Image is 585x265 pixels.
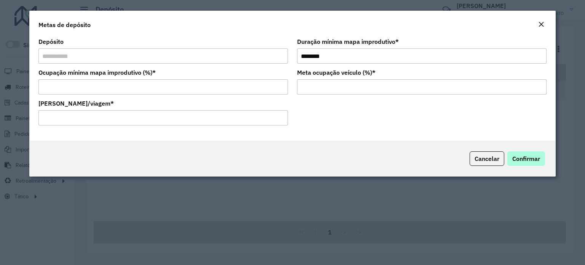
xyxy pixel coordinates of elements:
button: Confirmar [507,151,545,166]
span: Confirmar [512,155,540,162]
label: Ocupação mínima mapa improdutivo (%) [38,68,156,77]
button: Cancelar [470,151,504,166]
label: Meta ocupação veículo (%) [297,68,376,77]
label: [PERSON_NAME]/viagem [38,99,114,108]
label: Duração mínima mapa improdutivo [297,37,399,46]
em: Fechar [538,21,544,27]
h4: Metas de depósito [38,20,91,29]
button: Close [536,20,547,30]
span: Cancelar [475,155,499,162]
label: Depósito [38,37,64,46]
